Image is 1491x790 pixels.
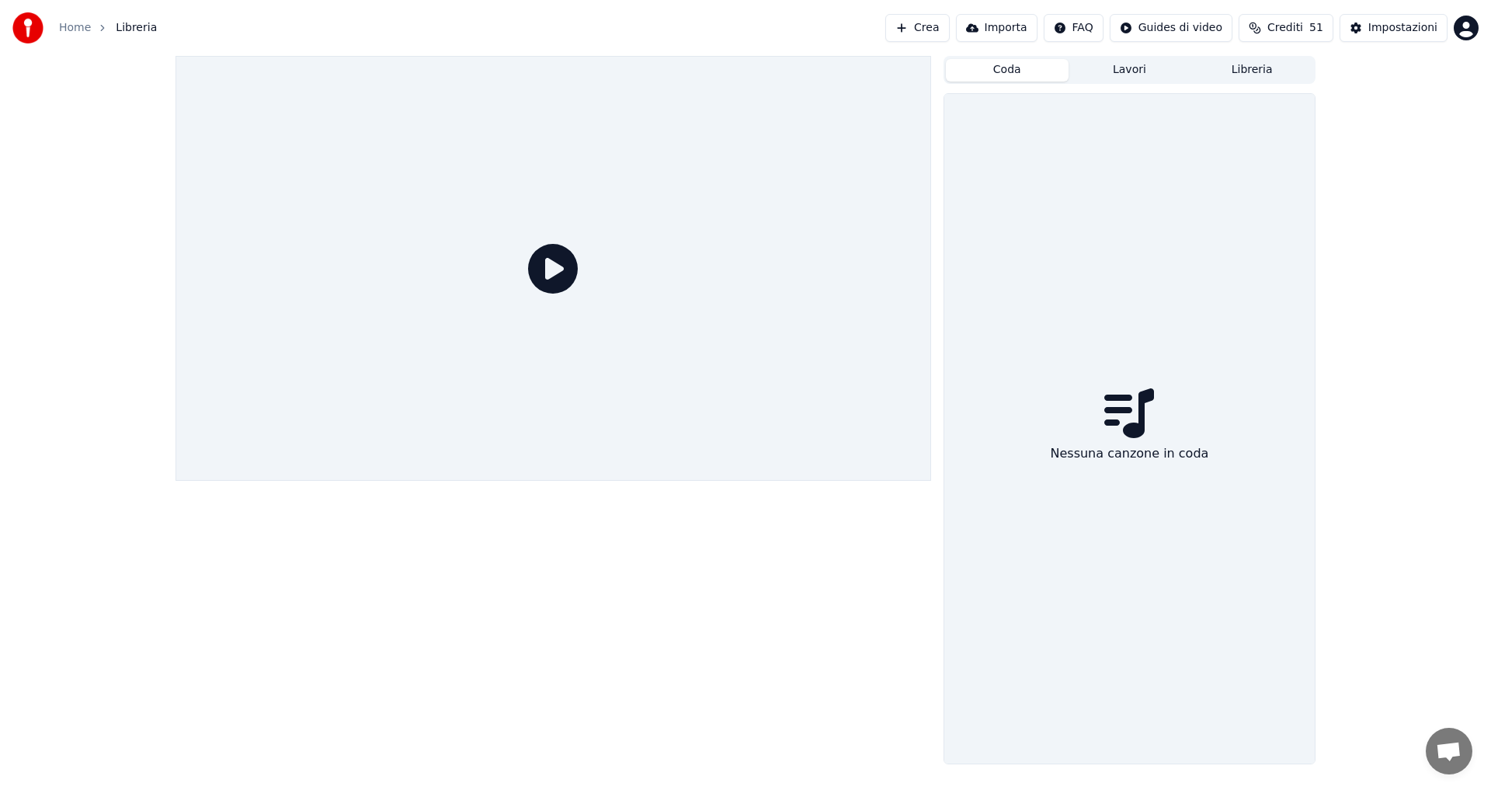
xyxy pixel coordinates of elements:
[1110,14,1232,42] button: Guides di video
[956,14,1037,42] button: Importa
[1340,14,1448,42] button: Impostazioni
[1239,14,1333,42] button: Crediti51
[1426,728,1472,774] div: Aprire la chat
[1069,59,1191,82] button: Lavori
[59,20,157,36] nav: breadcrumb
[885,14,949,42] button: Crea
[1309,20,1323,36] span: 51
[1044,438,1215,469] div: Nessuna canzone in coda
[12,12,43,44] img: youka
[1368,20,1437,36] div: Impostazioni
[116,20,157,36] span: Libreria
[59,20,91,36] a: Home
[946,59,1069,82] button: Coda
[1267,20,1303,36] span: Crediti
[1044,14,1103,42] button: FAQ
[1190,59,1313,82] button: Libreria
